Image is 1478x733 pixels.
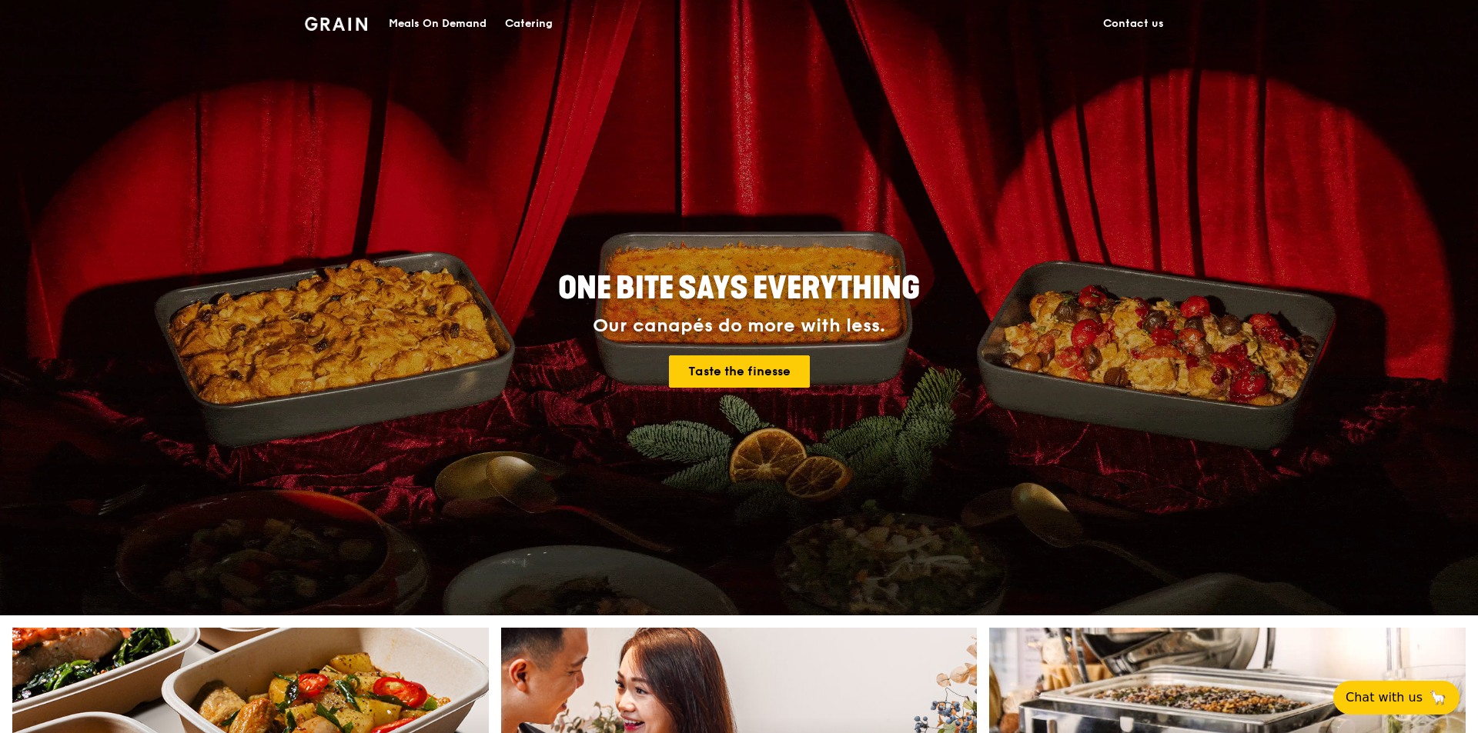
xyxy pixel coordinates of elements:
[558,270,920,307] span: ONE BITE SAYS EVERYTHING
[1429,688,1447,707] span: 🦙
[496,1,562,47] a: Catering
[1094,1,1173,47] a: Contact us
[389,1,487,47] div: Meals On Demand
[1333,681,1460,715] button: Chat with us🦙
[462,315,1016,337] div: Our canapés do more with less.
[669,355,810,388] a: Taste the finesse
[1346,688,1423,707] span: Chat with us
[305,17,367,31] img: Grain
[505,1,553,47] div: Catering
